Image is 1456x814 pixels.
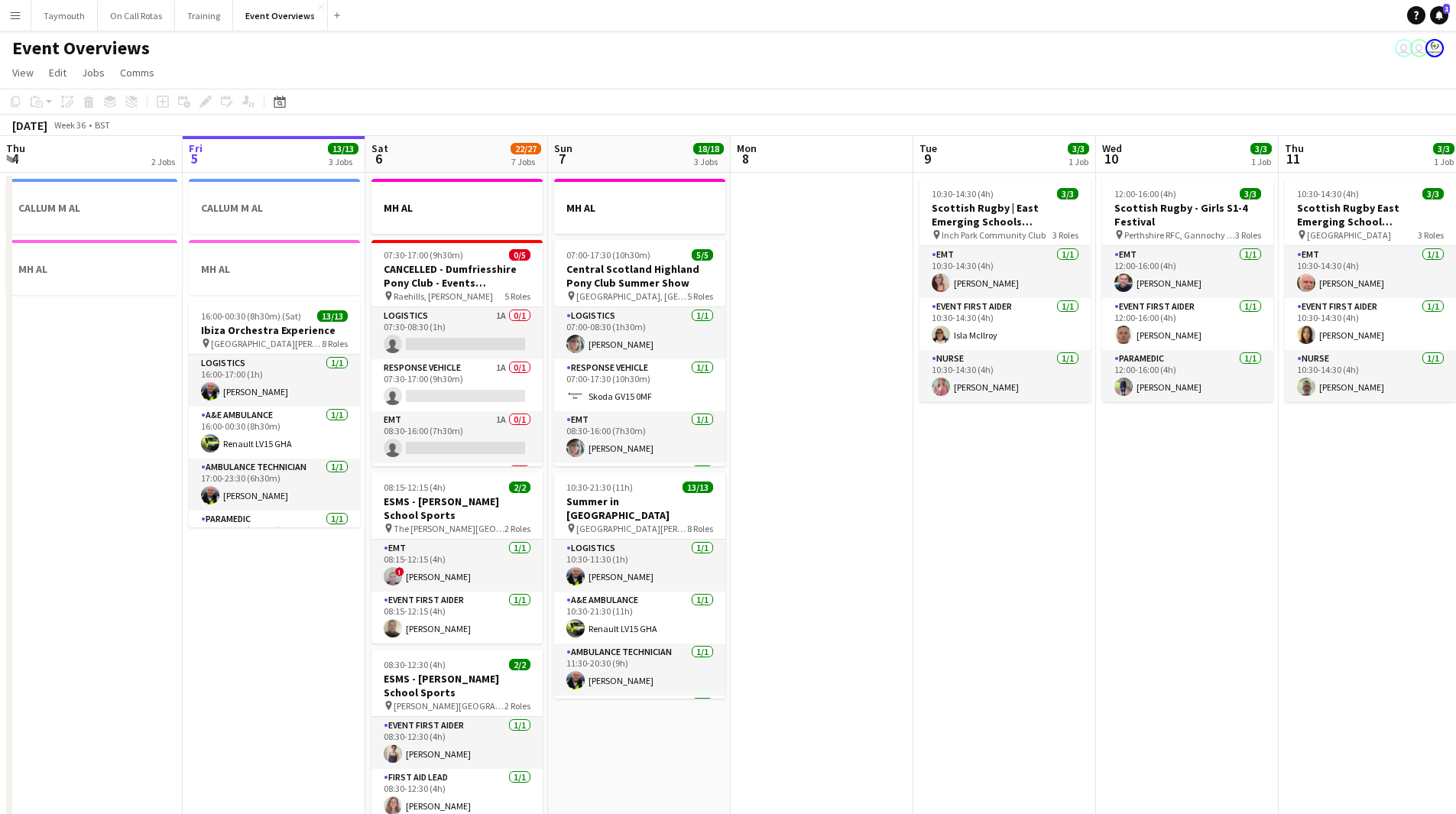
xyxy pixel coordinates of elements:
[1285,350,1456,402] app-card-role: Nurse1/110:30-14:30 (4h)[PERSON_NAME]
[919,141,937,155] span: Tue
[371,307,543,359] app-card-role: Logistics1A0/107:30-08:30 (1h)
[1395,39,1413,57] app-user-avatar: Jackie Tolland
[1285,179,1456,402] div: 10:30-14:30 (4h)3/3Scottish Rugby East Emerging School Championships | Meggetland [GEOGRAPHIC_DAT...
[554,411,725,463] app-card-role: EMT1/108:30-16:00 (7h30m)[PERSON_NAME]
[1285,298,1456,350] app-card-role: Event First Aider1/110:30-14:30 (4h)[PERSON_NAME]
[6,179,177,234] app-job-card: CALLUM M AL
[504,290,530,302] span: 5 Roles
[371,717,543,769] app-card-role: Event First Aider1/108:30-12:30 (4h)[PERSON_NAME]
[1307,229,1391,241] span: [GEOGRAPHIC_DATA]
[734,150,757,167] span: 8
[6,240,177,295] app-job-card: MH AL
[1422,188,1444,199] span: 3/3
[371,262,543,290] h3: CANCELLED - Dumfriesshire Pony Club - Events [GEOGRAPHIC_DATA]
[554,472,725,699] app-job-card: 10:30-21:30 (11h)13/13Summer in [GEOGRAPHIC_DATA] [GEOGRAPHIC_DATA][PERSON_NAME], [GEOGRAPHIC_DAT...
[31,1,98,31] button: Taymouth
[554,540,725,592] app-card-role: Logistics1/110:30-11:30 (1h)[PERSON_NAME]
[82,66,105,79] span: Jobs
[1102,350,1273,402] app-card-role: Paramedic1/112:00-16:00 (4h)[PERSON_NAME]
[371,201,543,215] h3: MH AL
[189,301,360,527] div: 16:00-00:30 (8h30m) (Sat)13/13Ibiza Orchestra Experience [GEOGRAPHIC_DATA][PERSON_NAME], [GEOGRAP...
[1235,229,1261,241] span: 3 Roles
[1100,150,1122,167] span: 10
[369,150,388,167] span: 6
[694,156,723,167] div: 3 Jobs
[509,249,530,261] span: 0/5
[1068,143,1089,154] span: 3/3
[1102,201,1273,229] h3: Scottish Rugby - Girls S1-4 Festival
[189,141,203,155] span: Fri
[371,179,543,234] app-job-card: MH AL
[371,592,543,644] app-card-role: Event First Aider1/108:15-12:15 (4h)[PERSON_NAME]
[919,201,1091,229] h3: Scottish Rugby | East Emerging Schools Championships | [GEOGRAPHIC_DATA]
[1443,4,1450,14] span: 1
[95,119,110,131] div: BST
[687,290,713,302] span: 5 Roles
[371,359,543,411] app-card-role: Response Vehicle1A0/107:30-17:00 (9h30m)
[329,156,358,167] div: 3 Jobs
[566,482,633,493] span: 10:30-21:30 (11h)
[1285,246,1456,298] app-card-role: EMT1/110:30-14:30 (4h)[PERSON_NAME]
[201,310,301,322] span: 16:00-00:30 (8h30m) (Sat)
[395,567,404,576] span: !
[1425,39,1444,57] app-user-avatar: Operations Manager
[1052,229,1078,241] span: 3 Roles
[554,463,725,515] app-card-role: Paramedic1/1
[6,201,177,215] h3: CALLUM M AL
[1250,143,1272,154] span: 3/3
[12,66,34,79] span: View
[554,359,725,411] app-card-role: Response Vehicle1/107:00-17:30 (10h30m)Skoda GV15 0MF
[554,262,725,290] h3: Central Scotland Highland Pony Club Summer Show
[189,240,360,295] div: MH AL
[189,179,360,234] app-job-card: CALLUM M AL
[1102,141,1122,155] span: Wed
[189,262,360,276] h3: MH AL
[384,249,463,261] span: 07:30-17:00 (9h30m)
[49,66,66,79] span: Edit
[1283,150,1304,167] span: 11
[917,150,937,167] span: 9
[1068,156,1088,167] div: 1 Job
[189,355,360,407] app-card-role: Logistics1/116:00-17:00 (1h)[PERSON_NAME]
[511,143,541,154] span: 22/27
[576,290,687,302] span: [GEOGRAPHIC_DATA], [GEOGRAPHIC_DATA]
[1430,6,1448,24] a: 1
[687,523,713,534] span: 8 Roles
[12,37,150,60] h1: Event Overviews
[189,201,360,215] h3: CALLUM M AL
[554,201,725,215] h3: MH AL
[1410,39,1428,57] app-user-avatar: Operations Team
[737,141,757,155] span: Mon
[371,472,543,644] app-job-card: 08:15-12:15 (4h)2/2ESMS - [PERSON_NAME] School Sports The [PERSON_NAME][GEOGRAPHIC_DATA]2 RolesEM...
[43,63,73,83] a: Edit
[50,119,89,131] span: Week 36
[683,482,713,493] span: 13/13
[371,240,543,466] app-job-card: 07:30-17:00 (9h30m)0/5CANCELLED - Dumfriesshire Pony Club - Events [GEOGRAPHIC_DATA] Raehills, [P...
[371,463,543,515] app-card-role: Paramedic0/1
[692,249,713,261] span: 5/5
[6,141,25,155] span: Thu
[322,338,348,349] span: 8 Roles
[509,482,530,493] span: 2/2
[566,249,650,261] span: 07:00-17:30 (10h30m)
[554,179,725,234] app-job-card: MH AL
[509,659,530,670] span: 2/2
[554,141,572,155] span: Sun
[554,240,725,466] app-job-card: 07:00-17:30 (10h30m)5/5Central Scotland Highland Pony Club Summer Show [GEOGRAPHIC_DATA], [GEOGRA...
[1124,229,1235,241] span: Perthshire RFC, Gannochy Sports Pavilion
[371,495,543,522] h3: ESMS - [PERSON_NAME] School Sports
[1102,246,1273,298] app-card-role: EMT1/112:00-16:00 (4h)[PERSON_NAME]
[693,143,724,154] span: 18/18
[554,307,725,359] app-card-role: Logistics1/107:00-08:30 (1h30m)[PERSON_NAME]
[554,592,725,644] app-card-role: A&E Ambulance1/110:30-21:30 (11h)Renault LV15 GHA
[919,179,1091,402] app-job-card: 10:30-14:30 (4h)3/3Scottish Rugby | East Emerging Schools Championships | [GEOGRAPHIC_DATA] Inch ...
